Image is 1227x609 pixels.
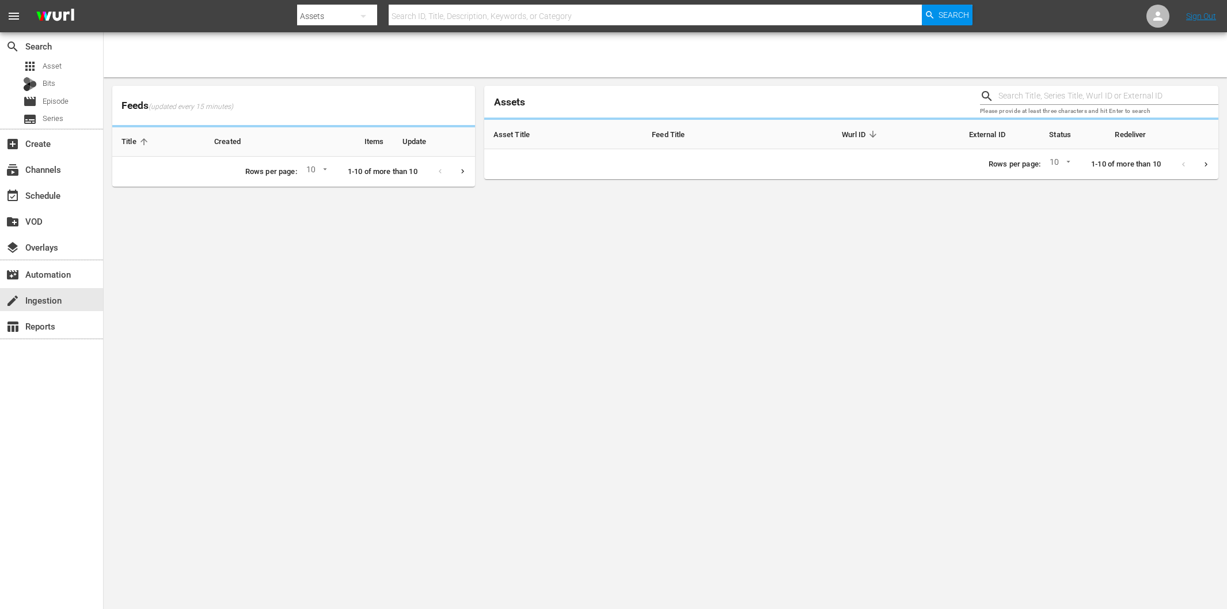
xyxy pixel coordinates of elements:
table: sticky table [112,127,475,157]
th: Status [1015,120,1106,149]
span: Bits [43,78,55,89]
th: Feed Title [643,120,759,149]
span: Ingestion [6,294,20,308]
span: Schedule [6,189,20,203]
p: Please provide at least three characters and hit Enter to search [980,107,1218,116]
th: External ID [890,120,1015,149]
span: Search [939,5,969,25]
p: 1-10 of more than 10 [348,167,417,177]
span: Series [43,113,63,124]
span: Feeds [112,96,475,115]
button: Search [922,5,973,25]
span: Asset [43,60,62,72]
input: Search Title, Series Title, Wurl ID or External ID [998,88,1218,105]
button: Next page [451,160,474,183]
span: Episode [43,96,69,107]
button: Next page [1195,153,1217,176]
p: Rows per page: [989,159,1040,170]
th: Items [320,127,393,157]
div: 10 [1045,156,1073,173]
div: 10 [302,163,329,180]
span: VOD [6,215,20,229]
th: Redeliver [1106,120,1218,149]
span: Series [23,112,37,126]
div: Bits [23,77,37,91]
table: sticky table [484,120,1218,149]
span: Episode [23,94,37,108]
span: Create [6,137,20,151]
span: (updated every 15 minutes) [149,103,233,112]
a: Sign Out [1186,12,1216,21]
span: Asset Title [493,129,545,139]
span: menu [7,9,21,23]
span: Asset [23,59,37,73]
th: Update [393,127,475,157]
p: Rows per page: [245,167,297,177]
span: Created [214,137,256,147]
span: Title [121,137,151,147]
p: 1-10 of more than 10 [1091,159,1161,170]
span: Wurl ID [842,129,881,139]
span: Automation [6,268,20,282]
span: Reports [6,320,20,334]
span: Overlays [6,241,20,255]
span: Search [6,40,20,54]
span: Assets [494,96,525,108]
img: ans4CAIJ8jUAAAAAAAAAAAAAAAAAAAAAAAAgQb4GAAAAAAAAAAAAAAAAAAAAAAAAJMjXAAAAAAAAAAAAAAAAAAAAAAAAgAT5G... [28,3,83,30]
span: Channels [6,163,20,177]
